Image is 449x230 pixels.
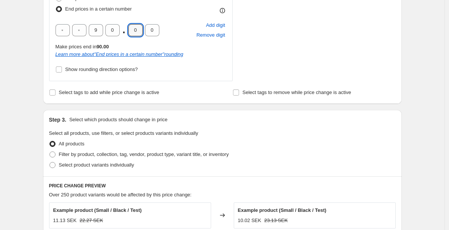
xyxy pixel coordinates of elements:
button: Add placeholder [205,20,226,30]
strike: 23.13 SEK [264,217,288,224]
input: ﹡ [145,24,159,36]
span: All products [59,141,85,147]
button: Remove placeholder [195,30,226,40]
input: ﹡ [105,24,120,36]
span: End prices in a certain number [65,6,132,12]
b: 90.00 [97,44,109,49]
span: Filter by product, collection, tag, vendor, product type, variant title, or inventory [59,151,229,157]
span: Select all products, use filters, or select products variants individually [49,130,198,136]
span: Over 250 product variants would be affected by this price change: [49,192,192,198]
span: Example product (Small / Black / Test) [53,207,142,213]
a: Learn more about"End prices in a certain number"rounding [56,51,184,57]
span: Show rounding direction options? [65,66,138,72]
i: Learn more about " End prices in a certain number " rounding [56,51,184,57]
span: Make prices end in [56,44,109,49]
input: ﹡ [128,24,143,36]
h6: PRICE CHANGE PREVIEW [49,183,396,189]
div: 11.13 SEK [53,217,77,224]
strike: 22.27 SEK [80,217,103,224]
p: Select which products should change in price [69,116,167,123]
input: ﹡ [72,24,86,36]
span: Remove digit [196,31,225,39]
span: . [122,24,126,36]
span: Add digit [206,22,225,29]
span: Select tags to add while price change is active [59,90,159,95]
input: ﹡ [89,24,103,36]
h2: Step 3. [49,116,66,123]
input: ﹡ [56,24,70,36]
span: Select tags to remove while price change is active [242,90,351,95]
div: 10.02 SEK [238,217,261,224]
span: Select product variants individually [59,162,134,168]
span: Example product (Small / Black / Test) [238,207,327,213]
